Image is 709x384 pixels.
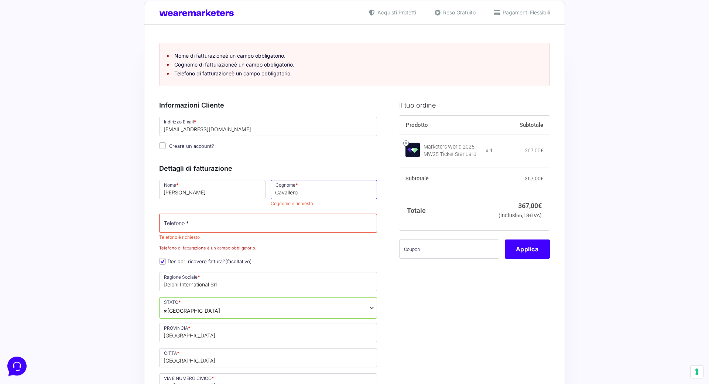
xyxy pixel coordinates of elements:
h3: Il tuo ordine [399,100,550,110]
input: Nome * [159,180,266,199]
input: Cognome * [271,180,377,199]
span: Inizia una conversazione [48,67,109,72]
th: Subtotale [493,116,550,135]
input: Indirizzo Email * [159,117,377,136]
bdi: 367,00 [525,147,544,153]
span: Le tue conversazioni [12,30,63,35]
img: dark [12,41,27,56]
strong: × 1 [486,147,493,154]
h3: Dettagli di fatturazione [159,163,377,173]
label: Desideri ricevere fattura? [159,258,252,264]
span: Creare un account? [169,143,214,149]
h2: Ciao da Marketers 👋 [6,6,124,18]
input: Desideri ricevere fattura?(facoltativo) [159,258,166,265]
span: € [541,176,544,181]
strong: Nome di fatturazione [174,52,225,59]
th: Subtotale [399,167,493,191]
p: Home [22,248,35,254]
button: Applica [505,239,550,259]
span: € [538,202,542,210]
button: Le tue preferenze relative al consenso per le tecnologie di tracciamento [691,366,703,378]
button: Inizia una conversazione [12,62,136,77]
th: Prodotto [399,116,493,135]
img: dark [35,41,50,56]
input: Telefono * [159,214,377,233]
span: € [529,213,532,219]
p: Telefono di fatturazione è un campo obbligatorio. [159,245,377,251]
small: (inclusi IVA) [499,213,542,219]
button: Aiuto [96,237,142,254]
th: Totale [399,191,493,230]
input: Ragione Sociale * [159,272,377,291]
input: Creare un account? [159,142,166,149]
strong: Telefono di fatturazione [174,70,232,77]
a: Cognome di fatturazioneè un campo obbligatorio. [174,61,294,68]
h3: Informazioni Cliente [159,100,377,110]
div: Marketers World 2025 - MW25 Ticket Standard [424,143,481,158]
input: PROVINCIA * [159,323,377,342]
span: (facoltativo) [225,258,252,264]
input: CITTÀ * [159,348,377,367]
p: Messaggi [64,248,84,254]
span: Reso Gratuito [441,9,476,16]
input: Cerca un articolo... [17,108,121,115]
p: Aiuto [114,248,124,254]
span: Trova una risposta [12,92,58,98]
strong: Cognome di fatturazione [174,61,234,68]
input: Coupon [399,239,499,259]
bdi: 367,00 [525,176,544,181]
bdi: 367,00 [518,202,542,210]
a: Apri Centro Assistenza [79,92,136,98]
span: € [541,147,544,153]
span: 66,18 [516,213,532,219]
span: Pagamenti Flessibili [501,9,550,16]
span: × [164,307,167,315]
a: Telefono di fatturazioneè un campo obbligatorio. [174,70,292,77]
img: dark [24,41,38,56]
a: Nome di fatturazioneè un campo obbligatorio. [174,52,285,59]
span: Italia [159,297,377,319]
span: Acquisti Protetti [376,9,416,16]
button: Messaggi [51,237,97,254]
button: Home [6,237,51,254]
span: Italia [164,307,220,315]
span: Telefono è richiesto [159,234,200,240]
img: Marketers World 2025 - MW25 Ticket Standard [405,143,420,157]
iframe: Customerly Messenger Launcher [6,355,28,377]
span: Cognome è richiesto [271,201,313,206]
